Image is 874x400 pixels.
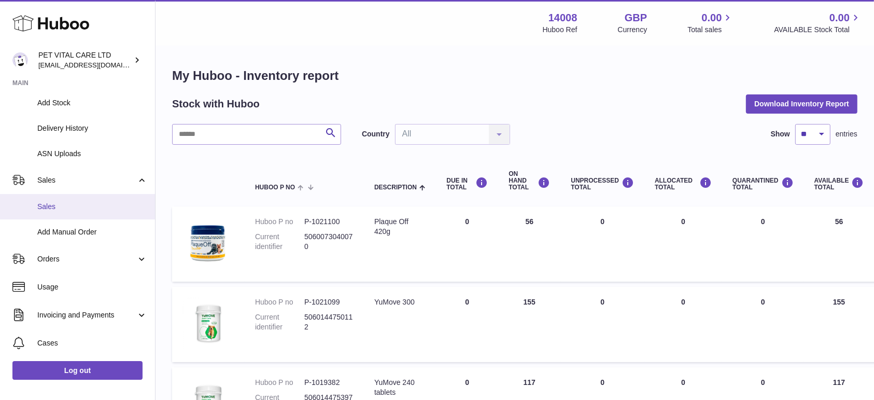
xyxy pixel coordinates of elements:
[37,149,147,159] span: ASN Uploads
[560,287,644,362] td: 0
[304,297,354,307] dd: P-1021099
[172,67,857,84] h1: My Huboo - Inventory report
[255,378,304,388] dt: Huboo P no
[37,254,136,264] span: Orders
[625,11,647,25] strong: GBP
[655,177,712,191] div: ALLOCATED Total
[37,175,136,185] span: Sales
[374,378,426,397] div: YuMove 240 tablets
[644,287,722,362] td: 0
[687,25,734,35] span: Total sales
[38,61,152,69] span: [EMAIL_ADDRESS][DOMAIN_NAME]
[374,184,417,191] span: Description
[814,177,864,191] div: AVAILABLE Total
[509,171,550,191] div: ON HAND Total
[304,217,354,227] dd: P-1021100
[37,123,147,133] span: Delivery History
[446,177,488,191] div: DUE IN TOTAL
[771,129,790,139] label: Show
[255,184,295,191] span: Huboo P no
[255,232,304,252] dt: Current identifier
[37,282,147,292] span: Usage
[836,129,857,139] span: entries
[702,11,722,25] span: 0.00
[374,297,426,307] div: YuMove 300
[12,361,143,380] a: Log out
[571,177,634,191] div: UNPROCESSED Total
[774,11,862,35] a: 0.00 AVAILABLE Stock Total
[374,217,426,237] div: Plaque Off 420g
[37,227,147,237] span: Add Manual Order
[436,206,498,282] td: 0
[304,312,354,332] dd: 5060144750112
[362,129,390,139] label: Country
[761,298,765,306] span: 0
[255,217,304,227] dt: Huboo P no
[172,97,260,111] h2: Stock with Huboo
[618,25,647,35] div: Currency
[548,11,577,25] strong: 14008
[746,94,857,113] button: Download Inventory Report
[498,287,560,362] td: 155
[644,206,722,282] td: 0
[37,310,136,320] span: Invoicing and Payments
[543,25,577,35] div: Huboo Ref
[255,312,304,332] dt: Current identifier
[498,206,560,282] td: 56
[182,297,234,349] img: product image
[182,217,234,269] img: product image
[12,52,28,68] img: petvitalcare@gmail.com
[560,206,644,282] td: 0
[37,98,147,108] span: Add Stock
[37,202,147,212] span: Sales
[761,217,765,226] span: 0
[687,11,734,35] a: 0.00 Total sales
[774,25,862,35] span: AVAILABLE Stock Total
[732,177,794,191] div: QUARANTINED Total
[304,378,354,388] dd: P-1019382
[38,50,132,70] div: PET VITAL CARE LTD
[304,232,354,252] dd: 5060073040070
[255,297,304,307] dt: Huboo P no
[829,11,850,25] span: 0.00
[761,378,765,387] span: 0
[37,338,147,348] span: Cases
[436,287,498,362] td: 0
